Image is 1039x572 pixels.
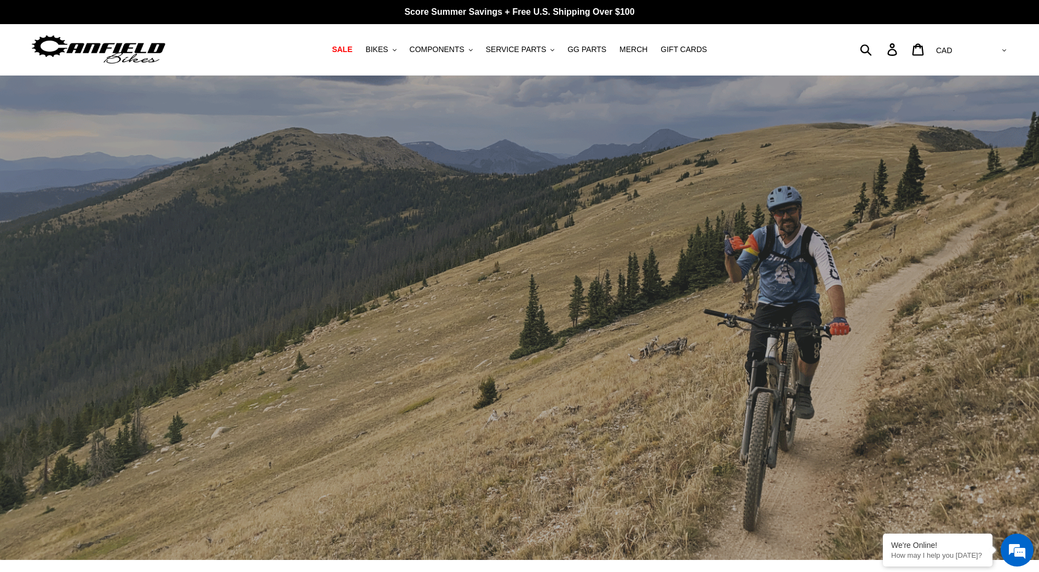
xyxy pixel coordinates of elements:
[332,45,352,54] span: SALE
[404,42,478,57] button: COMPONENTS
[30,32,167,67] img: Canfield Bikes
[614,42,653,57] a: MERCH
[655,42,713,57] a: GIFT CARDS
[891,551,984,559] p: How may I help you today?
[562,42,612,57] a: GG PARTS
[567,45,606,54] span: GG PARTS
[619,45,647,54] span: MERCH
[661,45,707,54] span: GIFT CARDS
[360,42,401,57] button: BIKES
[486,45,546,54] span: SERVICE PARTS
[891,541,984,550] div: We're Online!
[365,45,388,54] span: BIKES
[480,42,560,57] button: SERVICE PARTS
[866,37,894,61] input: Search
[410,45,464,54] span: COMPONENTS
[326,42,358,57] a: SALE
